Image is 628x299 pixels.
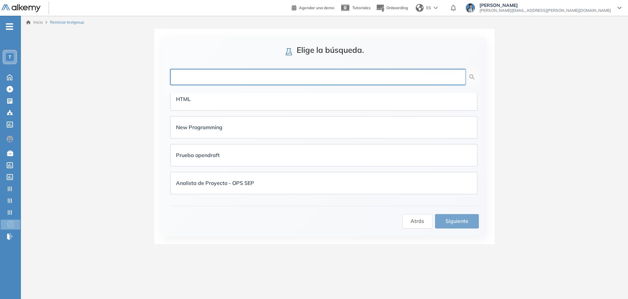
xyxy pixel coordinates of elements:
span: ES [426,5,431,11]
h3: Elige la búsqueda. [170,45,479,56]
span: experiment [285,48,293,56]
span: Reiniciar testgroup [50,19,84,25]
span: T [9,54,11,60]
button: Siguiente [435,214,479,229]
span: [PERSON_NAME][EMAIL_ADDRESS][PERSON_NAME][DOMAIN_NAME] [480,8,611,13]
iframe: Chat Widget [595,268,628,299]
button: search [465,70,479,84]
span: Tutoriales [352,5,371,10]
strong: Analista de Proyecto - OPS SEP [176,180,254,186]
div: Widget de chat [595,268,628,299]
span: search [465,74,479,80]
button: Atrás [402,214,432,229]
img: arrow [434,7,438,9]
img: world [416,4,424,12]
a: Inicio [26,19,43,25]
img: Logo [1,4,41,12]
strong: HTML [176,96,191,102]
button: Onboarding [376,1,408,15]
span: Onboarding [386,5,408,10]
span: Agendar una demo [299,5,334,10]
a: Agendar una demo [292,3,334,11]
span: [PERSON_NAME] [480,3,611,8]
strong: New Programming [176,124,222,130]
i: - [6,26,13,27]
strong: Prueba opendraft [176,152,220,158]
span: Atrás [410,217,424,225]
